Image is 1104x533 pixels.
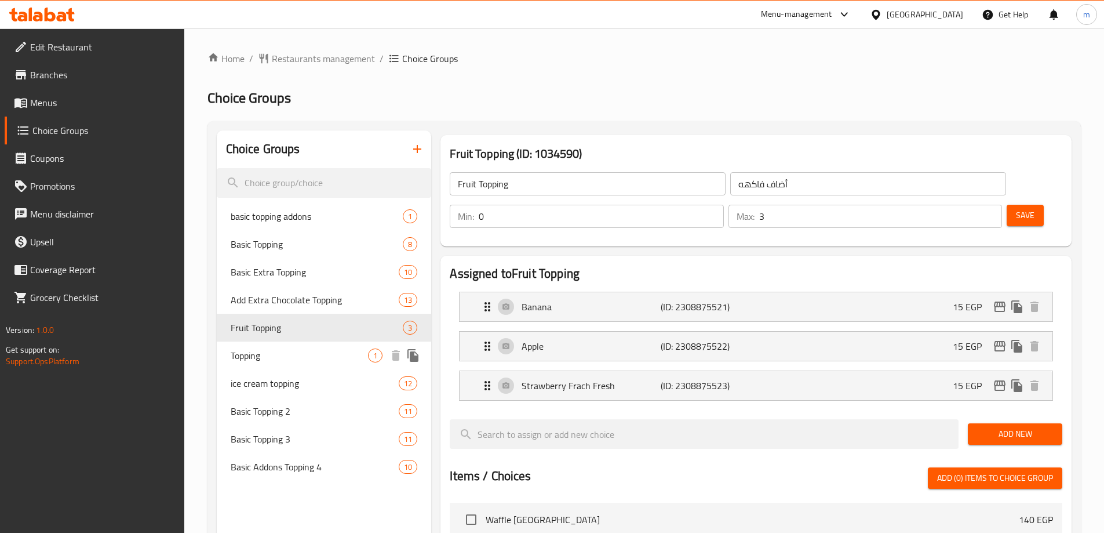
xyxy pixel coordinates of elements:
p: 15 EGP [953,379,991,393]
span: Menu disclaimer [30,207,175,221]
p: Banana [522,300,660,314]
div: Expand [460,371,1052,400]
button: duplicate [1008,338,1026,355]
h2: Items / Choices [450,467,531,485]
div: Choices [399,293,417,307]
span: Add (0) items to choice group [937,471,1053,485]
span: 1.0.0 [36,322,54,338]
span: Branches [30,68,175,82]
div: Basic Addons Topping 410 [217,453,432,481]
span: 1 [403,211,417,222]
div: Choices [399,265,417,279]
div: Choices [399,404,417,418]
span: Add New [977,427,1053,441]
div: Choices [368,349,382,362]
p: 15 EGP [953,339,991,353]
div: Menu-management [761,8,832,21]
li: Expand [450,327,1062,366]
button: Add (0) items to choice group [928,467,1062,489]
span: Basic Topping [231,237,403,251]
div: Basic Extra Topping10 [217,258,432,286]
h2: Assigned to Fruit Topping [450,265,1062,282]
p: (ID: 2308875522) [661,339,753,353]
a: Edit Restaurant [5,33,184,61]
div: Basic Topping 211 [217,397,432,425]
span: Upsell [30,235,175,249]
input: search [217,168,432,198]
p: (ID: 2308875521) [661,300,753,314]
div: Expand [460,332,1052,361]
li: / [380,52,384,66]
span: Add Extra Chocolate Topping [231,293,399,307]
a: Menu disclaimer [5,200,184,228]
p: Max: [737,209,755,223]
span: Edit Restaurant [30,40,175,54]
span: Menus [30,96,175,110]
p: Strawberry Frach Fresh [522,379,660,393]
span: Topping [231,349,369,362]
button: edit [991,298,1008,316]
span: 10 [399,267,417,278]
span: 11 [399,434,417,445]
div: Topping1deleteduplicate [217,342,432,369]
button: delete [1026,298,1043,316]
a: Coupons [5,144,184,172]
div: Basic Topping8 [217,230,432,258]
div: Choices [403,237,417,251]
button: Add New [968,423,1062,445]
p: (ID: 2308875523) [661,379,753,393]
span: Basic Extra Topping [231,265,399,279]
span: Save [1016,208,1034,223]
div: Basic Topping 311 [217,425,432,453]
span: Coupons [30,151,175,165]
div: Fruit Topping3 [217,314,432,342]
span: 8 [403,239,417,250]
nav: breadcrumb [207,52,1081,66]
span: Select choice [459,507,483,532]
span: Coverage Report [30,263,175,277]
div: ice cream topping12 [217,369,432,397]
a: Promotions [5,172,184,200]
li: Expand [450,366,1062,405]
span: Version: [6,322,34,338]
p: 140 EGP [1019,513,1053,527]
input: search [450,419,959,449]
span: Basic Topping 2 [231,404,399,418]
span: ice cream topping [231,376,399,390]
span: Promotions [30,179,175,193]
button: delete [387,347,405,364]
a: Support.OpsPlatform [6,354,79,369]
span: basic topping addons [231,209,403,223]
span: 13 [399,295,417,306]
button: delete [1026,338,1043,355]
p: 15 EGP [953,300,991,314]
h3: Fruit Topping (ID: 1034590) [450,144,1062,163]
div: basic topping addons1 [217,202,432,230]
div: Add Extra Chocolate Topping13 [217,286,432,314]
button: edit [991,377,1008,394]
span: Fruit Topping [231,321,403,335]
div: Choices [399,432,417,446]
a: Restaurants management [258,52,375,66]
span: 11 [399,406,417,417]
li: / [249,52,253,66]
button: duplicate [1008,298,1026,316]
p: Apple [522,339,660,353]
p: Min: [458,209,474,223]
a: Choice Groups [5,117,184,144]
a: Branches [5,61,184,89]
li: Expand [450,287,1062,327]
span: Waffle [GEOGRAPHIC_DATA] [486,513,1019,527]
span: Basic Topping 3 [231,432,399,446]
button: duplicate [1008,377,1026,394]
a: Grocery Checklist [5,284,184,311]
span: 12 [399,378,417,389]
a: Upsell [5,228,184,256]
span: Restaurants management [272,52,375,66]
div: Choices [403,209,417,223]
span: Grocery Checklist [30,291,175,304]
div: Choices [403,321,417,335]
span: 3 [403,322,417,333]
h2: Choice Groups [226,140,300,158]
span: 10 [399,462,417,473]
